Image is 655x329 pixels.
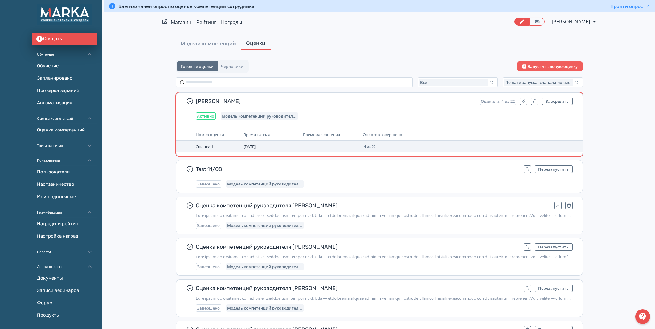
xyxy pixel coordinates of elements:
span: Оценка компетенций руководителя [PERSON_NAME] [196,243,519,251]
span: Оценили: 4 из 22 [481,99,515,104]
span: Test 11/08 [196,165,519,173]
a: Документы [32,272,97,285]
button: Запустить новую оценку [517,61,583,71]
img: https://files.teachbase.ru/system/account/50582/logo/medium-f5c71650e90bff48e038c85a25739627.png [37,4,92,25]
button: Готовые оценки [177,61,218,71]
span: По дате запуска: сначала новые [505,80,570,85]
span: Время начала [244,132,270,137]
a: Продукты [32,309,97,322]
span: Этот опрос предназначен для оценки управленческих компетенций. Цель — объективно оценить уровень ... [196,296,573,301]
a: Форум [32,297,97,309]
span: Модели компетенций [181,40,236,47]
span: Оценка 1 [196,144,214,149]
button: Создать [32,33,97,45]
div: Дополнительно [32,257,97,272]
a: Запланировано [32,72,97,85]
span: Все [420,80,427,85]
a: Магазин [171,19,192,26]
span: Завершено [197,306,220,310]
span: Вам назначен опрос по оценке компетенций сотрудника [118,3,255,9]
span: Этот опрос предназначен для оценки управленческих компетенций. Цель — объективно оценить уровень ... [196,213,573,218]
span: Номер оценки [196,132,224,137]
span: Завершено [197,223,220,228]
a: Обучение [32,60,97,72]
span: Модель компетенций руководителя [227,306,302,310]
button: Перезапустить [535,285,573,292]
div: Пользователи [32,151,97,166]
span: Активно [197,114,215,119]
div: Геймификация [32,203,97,218]
span: Оценка компетенций руководителя [PERSON_NAME] [196,202,549,209]
a: Проверка заданий [32,85,97,97]
button: По дате запуска: сначала новые [503,77,583,87]
span: Завершено [197,264,220,269]
div: Оценка компетенций [32,109,97,124]
a: Рейтинг [197,19,216,26]
div: Треки развития [32,136,97,151]
span: Оценки [246,40,266,47]
a: Настройка наград [32,230,97,243]
span: Модель компетенций руководителя [227,264,302,269]
td: - [301,141,360,152]
a: Записи вебинаров [32,285,97,297]
button: Перезапустить [535,243,573,251]
span: Черновики [221,64,244,69]
div: Обучение [32,45,97,60]
span: Опросов завершено [363,132,402,137]
span: Модель компетенций руководителя [227,223,302,228]
a: Пользователи [32,166,97,178]
span: Сергей Рогожин [552,18,591,25]
span: Модель компетенций руководителя (Митрофанова Гульчачак) [222,114,297,119]
span: Завершено [197,181,220,186]
span: [DATE] [244,144,256,149]
a: Автоматизация [32,97,97,109]
button: Все [418,77,498,87]
a: Награды и рейтинг [32,218,97,230]
button: Пройти опрос [610,3,650,9]
span: Готовые оценки [181,64,214,69]
button: Перезапустить [535,165,573,173]
a: Мои подопечные [32,191,97,203]
span: Оценка компетенций руководителя [PERSON_NAME] [196,285,519,292]
a: Награды [221,19,242,26]
a: Наставничество [32,178,97,191]
span: Время завершения [303,132,340,137]
div: Новости [32,243,97,257]
button: Черновики [218,61,248,71]
span: Этот опрос предназначен для оценки управленческих компетенций. Цель — объективно оценить уровень ... [196,254,573,259]
span: 4 из 22 [364,145,375,148]
span: [PERSON_NAME] [196,98,475,105]
span: Модель компетенций руководителя (Митрофанова Гульчачак) [227,181,302,186]
a: Переключиться в режим ученика [530,18,545,26]
a: Оценка компетенций [32,124,97,136]
button: Завершить [542,98,573,105]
